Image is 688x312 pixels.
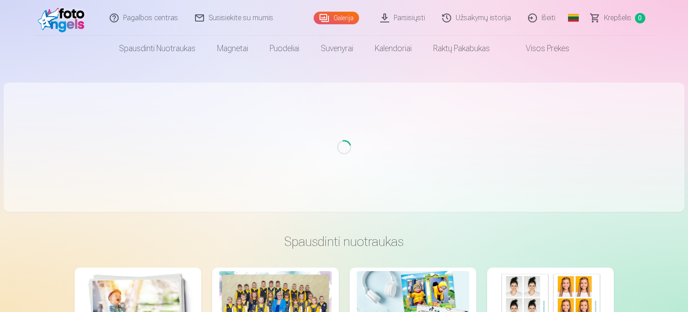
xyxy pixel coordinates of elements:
a: Kalendoriai [364,36,422,61]
span: Krepšelis [604,13,631,23]
img: /fa2 [38,4,89,32]
a: Raktų pakabukas [422,36,501,61]
a: Puodeliai [259,36,310,61]
a: Magnetai [206,36,259,61]
a: Spausdinti nuotraukas [108,36,206,61]
a: Visos prekės [501,36,580,61]
a: Galerija [314,12,359,24]
h3: Spausdinti nuotraukas [82,233,607,250]
a: Suvenyrai [310,36,364,61]
span: 0 [635,13,645,23]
